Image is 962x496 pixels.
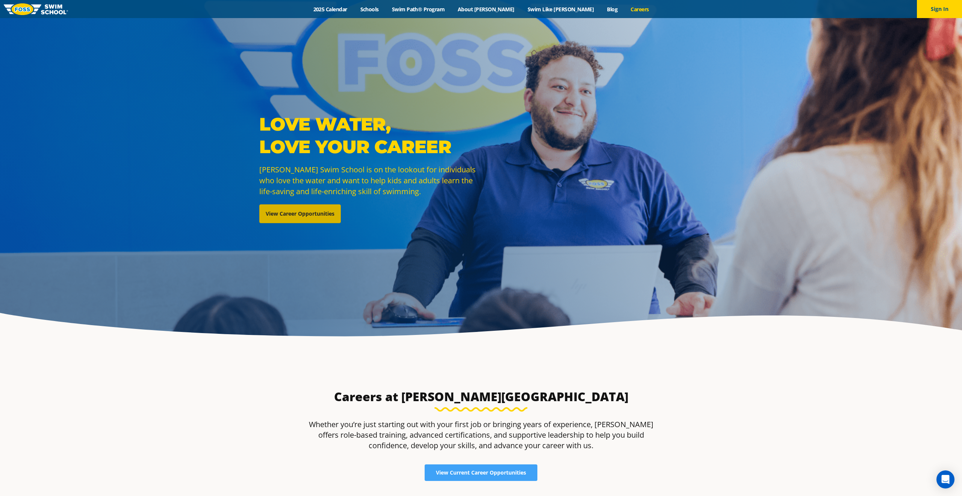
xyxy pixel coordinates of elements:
a: Swim Path® Program [385,6,451,13]
span: [PERSON_NAME] Swim School is on the lookout for individuals who love the water and want to help k... [259,164,476,196]
img: FOSS Swim School Logo [4,3,68,15]
a: 2025 Calendar [307,6,354,13]
span: View Current Career Opportunities [436,470,526,475]
h3: Careers at [PERSON_NAME][GEOGRAPHIC_DATA] [304,389,658,404]
a: Careers [624,6,655,13]
p: Love Water, Love Your Career [259,113,477,158]
a: View Current Career Opportunities [425,464,537,481]
a: Swim Like [PERSON_NAME] [521,6,600,13]
a: Blog [600,6,624,13]
div: Open Intercom Messenger [936,470,954,488]
a: About [PERSON_NAME] [451,6,521,13]
p: Whether you’re just starting out with your first job or bringing years of experience, [PERSON_NAM... [304,419,658,451]
a: View Career Opportunities [259,204,341,223]
a: Schools [354,6,385,13]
